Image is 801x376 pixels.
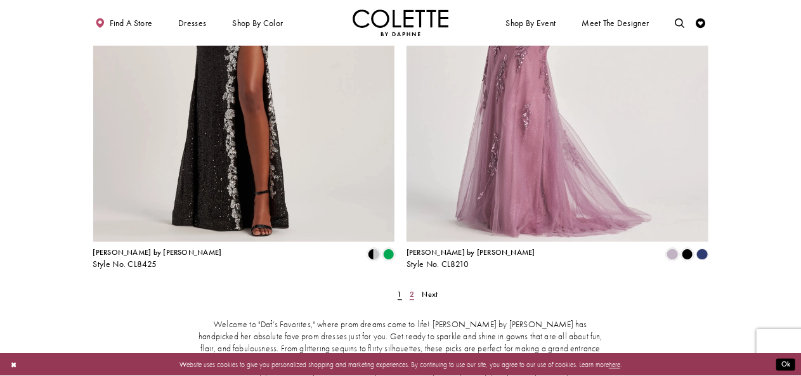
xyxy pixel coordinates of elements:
img: Colette by Daphne [353,10,449,36]
a: Toggle search [673,10,687,36]
a: Find a store [93,10,155,36]
a: here [609,360,620,369]
span: [PERSON_NAME] by [PERSON_NAME] [407,247,535,257]
i: Heather [667,249,678,260]
span: Meet the designer [582,18,649,28]
a: Check Wishlist [694,10,708,36]
span: Current Page [394,287,405,301]
div: Colette by Daphne Style No. CL8425 [93,249,222,269]
span: Style No. CL8210 [407,259,469,269]
span: 1 [398,289,402,299]
span: Style No. CL8425 [93,259,157,269]
span: Next [422,289,438,299]
a: Meet the designer [580,10,652,36]
span: Shop by color [232,18,283,28]
span: [PERSON_NAME] by [PERSON_NAME] [93,247,222,257]
span: 2 [410,289,414,299]
a: Visit Home Page [353,10,449,36]
div: Colette by Daphne Style No. CL8210 [407,249,535,269]
span: Dresses [178,18,206,28]
span: Shop by color [230,10,285,36]
i: Black [682,249,693,260]
p: Website uses cookies to give you personalized shopping and marketing experiences. By continuing t... [69,358,732,371]
a: Page 2 [407,287,417,301]
span: Dresses [176,10,209,36]
button: Close Dialog [6,356,22,373]
span: Shop By Event [504,10,558,36]
button: Submit Dialog [776,359,795,371]
span: Shop By Event [506,18,556,28]
span: Find a store [110,18,153,28]
i: Black/Silver [368,249,379,260]
i: Emerald [383,249,394,260]
a: Next Page [419,287,441,301]
i: Navy Blue [696,249,708,260]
